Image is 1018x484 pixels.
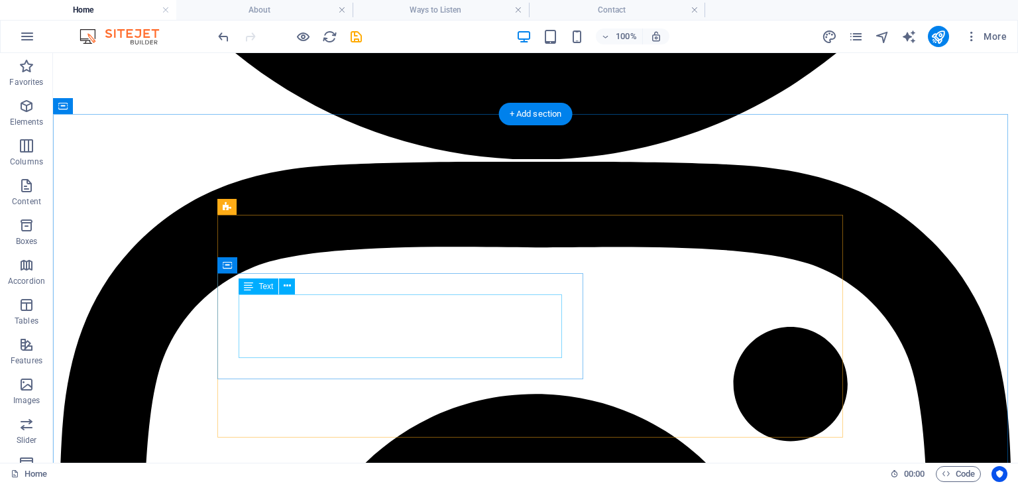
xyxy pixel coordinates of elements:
[15,316,38,326] p: Tables
[176,3,353,17] h4: About
[529,3,705,17] h4: Contact
[875,29,890,44] i: Navigator
[13,395,40,406] p: Images
[76,29,176,44] img: Editor Logo
[17,435,37,446] p: Slider
[10,117,44,127] p: Elements
[942,466,975,482] span: Code
[9,77,43,88] p: Favorites
[321,29,337,44] button: reload
[960,26,1012,47] button: More
[913,469,915,479] span: :
[499,103,573,125] div: + Add section
[936,466,981,482] button: Code
[901,29,917,44] button: text_generator
[875,29,891,44] button: navigator
[991,466,1007,482] button: Usercentrics
[596,29,643,44] button: 100%
[16,236,38,247] p: Boxes
[822,29,838,44] button: design
[353,3,529,17] h4: Ways to Listen
[215,29,231,44] button: undo
[258,282,273,290] span: Text
[901,29,917,44] i: AI Writer
[295,29,311,44] button: Click here to leave preview mode and continue editing
[965,30,1007,43] span: More
[8,276,45,286] p: Accordion
[650,30,662,42] i: On resize automatically adjust zoom level to fit chosen device.
[616,29,637,44] h6: 100%
[348,29,364,44] button: save
[904,466,925,482] span: 00 00
[349,29,364,44] i: Save (Ctrl+S)
[931,29,946,44] i: Publish
[12,196,41,207] p: Content
[848,29,864,44] button: pages
[890,466,925,482] h6: Session time
[928,26,949,47] button: publish
[322,29,337,44] i: Reload page
[10,156,43,167] p: Columns
[848,29,864,44] i: Pages (Ctrl+Alt+S)
[11,466,47,482] a: Click to cancel selection. Double-click to open Pages
[216,29,231,44] i: Undo: Change text (Ctrl+Z)
[11,355,42,366] p: Features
